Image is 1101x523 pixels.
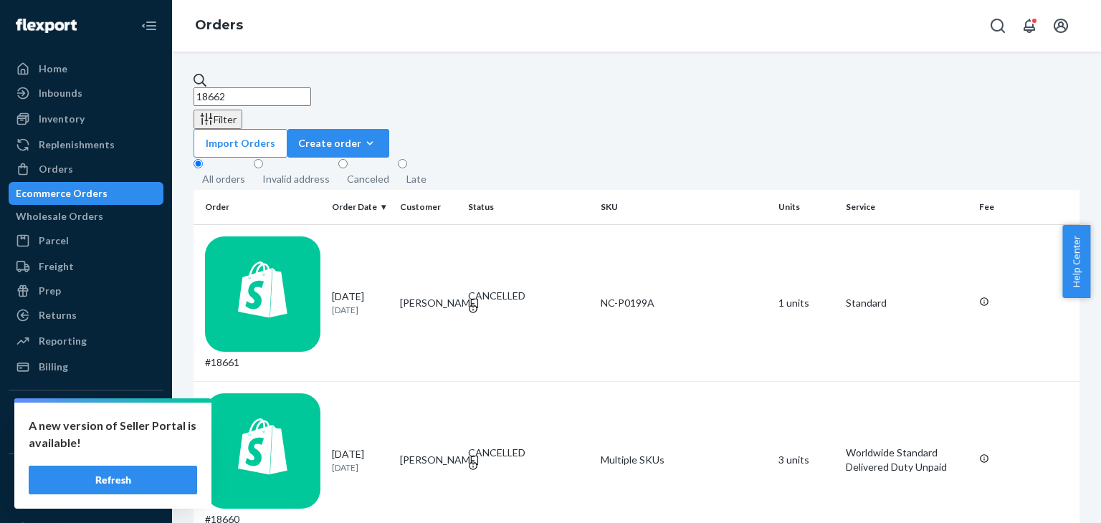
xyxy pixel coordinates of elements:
[194,110,242,129] button: Filter
[298,136,378,150] div: Create order
[347,172,389,186] div: Canceled
[39,62,67,76] div: Home
[9,182,163,205] a: Ecommerce Orders
[195,17,243,33] a: Orders
[205,236,320,370] div: #18661
[9,158,163,181] a: Orders
[9,330,163,352] a: Reporting
[9,355,163,378] a: Billing
[9,107,163,130] a: Inventory
[202,172,245,186] div: All orders
[9,57,163,80] a: Home
[9,431,163,448] a: Add Integration
[199,112,237,127] div: Filter
[29,417,197,451] p: A new version of Seller Portal is available!
[39,334,87,348] div: Reporting
[9,279,163,302] a: Prep
[39,284,61,298] div: Prep
[183,5,254,47] ol: breadcrumbs
[1047,11,1075,40] button: Open account menu
[394,224,462,381] td: [PERSON_NAME]
[194,87,311,106] input: Search orders
[332,304,389,316] p: [DATE]
[1062,225,1090,298] button: Help Center
[39,138,115,152] div: Replenishments
[194,190,326,224] th: Order
[468,289,589,303] div: CANCELLED
[287,129,389,158] button: Create order
[983,11,1012,40] button: Open Search Box
[406,172,426,186] div: Late
[39,360,68,374] div: Billing
[194,159,203,168] input: All orders
[9,255,163,278] a: Freight
[16,209,103,224] div: Wholesale Orders
[840,190,973,224] th: Service
[332,289,389,316] div: [DATE]
[9,82,163,105] a: Inbounds
[39,234,69,248] div: Parcel
[846,296,967,310] p: Standard
[9,494,163,512] a: Add Fast Tag
[338,159,348,168] input: Canceled
[1015,11,1044,40] button: Open notifications
[9,205,163,228] a: Wholesale Orders
[468,446,589,460] div: CANCELLED
[39,308,77,322] div: Returns
[973,190,1079,224] th: Fee
[462,190,595,224] th: Status
[194,129,287,158] button: Import Orders
[9,466,163,489] button: Fast Tags
[16,19,77,33] img: Flexport logo
[9,229,163,252] a: Parcel
[39,86,82,100] div: Inbounds
[400,201,457,213] div: Customer
[9,133,163,156] a: Replenishments
[29,466,197,494] button: Refresh
[135,11,163,40] button: Close Navigation
[262,172,330,186] div: Invalid address
[595,190,772,224] th: SKU
[601,296,766,310] div: NC-P0199A
[9,402,163,425] button: Integrations
[773,224,841,381] td: 1 units
[39,162,73,176] div: Orders
[846,446,967,474] p: Worldwide Standard Delivered Duty Unpaid
[326,190,394,224] th: Order Date
[16,186,108,201] div: Ecommerce Orders
[398,159,407,168] input: Late
[254,159,263,168] input: Invalid address
[39,259,74,274] div: Freight
[9,304,163,327] a: Returns
[39,112,85,126] div: Inventory
[773,190,841,224] th: Units
[332,447,389,474] div: [DATE]
[332,461,389,474] p: [DATE]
